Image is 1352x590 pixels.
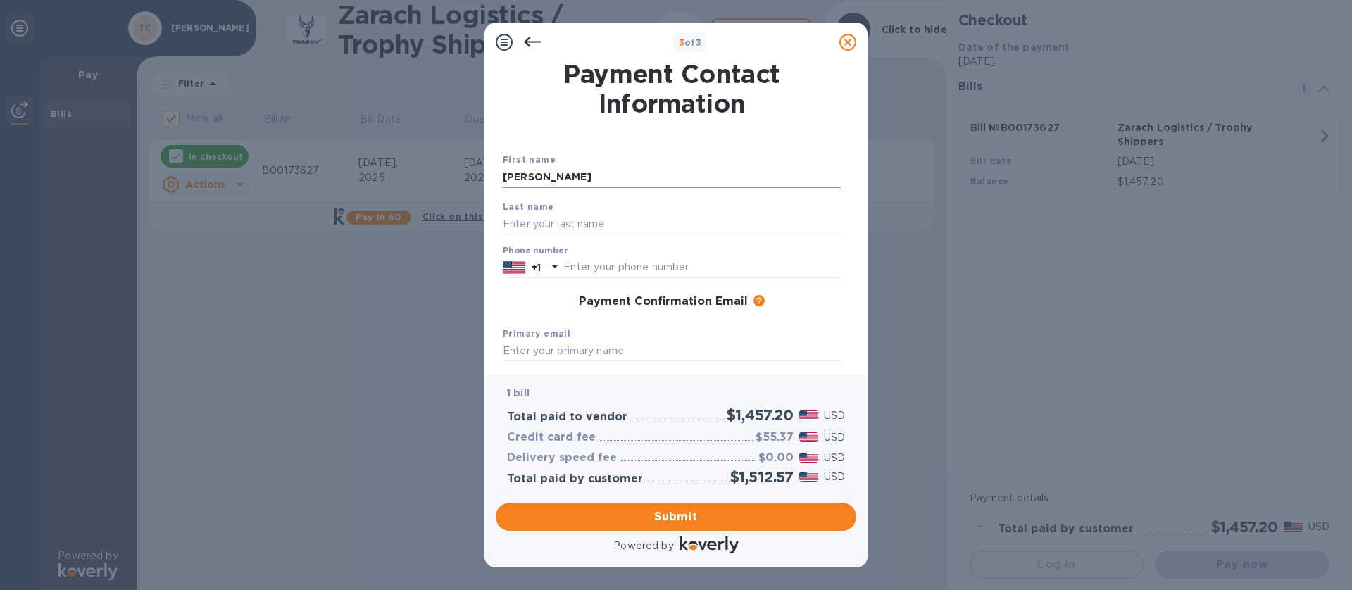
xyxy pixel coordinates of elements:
[799,410,818,420] img: USD
[503,201,554,212] b: Last name
[503,213,841,234] input: Enter your last name
[730,468,794,486] h2: $1,512.57
[799,432,818,442] img: USD
[727,406,794,424] h2: $1,457.20
[503,341,841,362] input: Enter your primary name
[503,247,568,256] label: Phone number
[507,508,845,525] span: Submit
[503,260,525,275] img: US
[824,470,845,484] p: USD
[799,472,818,482] img: USD
[503,154,556,165] b: First name
[503,328,570,339] b: Primary email
[579,295,748,308] h3: Payment Confirmation Email
[503,167,841,188] input: Enter your first name
[756,431,794,444] h3: $55.37
[496,503,856,531] button: Submit
[613,539,673,553] p: Powered by
[758,451,794,465] h3: $0.00
[679,37,702,48] b: of 3
[507,472,643,486] h3: Total paid by customer
[799,453,818,463] img: USD
[824,408,845,423] p: USD
[563,257,841,278] input: Enter your phone number
[531,261,541,275] p: +1
[507,410,627,424] h3: Total paid to vendor
[507,431,596,444] h3: Credit card fee
[824,430,845,445] p: USD
[507,451,617,465] h3: Delivery speed fee
[680,536,739,553] img: Logo
[507,387,530,398] b: 1 bill
[679,37,684,48] span: 3
[824,451,845,465] p: USD
[503,59,841,118] h1: Payment Contact Information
